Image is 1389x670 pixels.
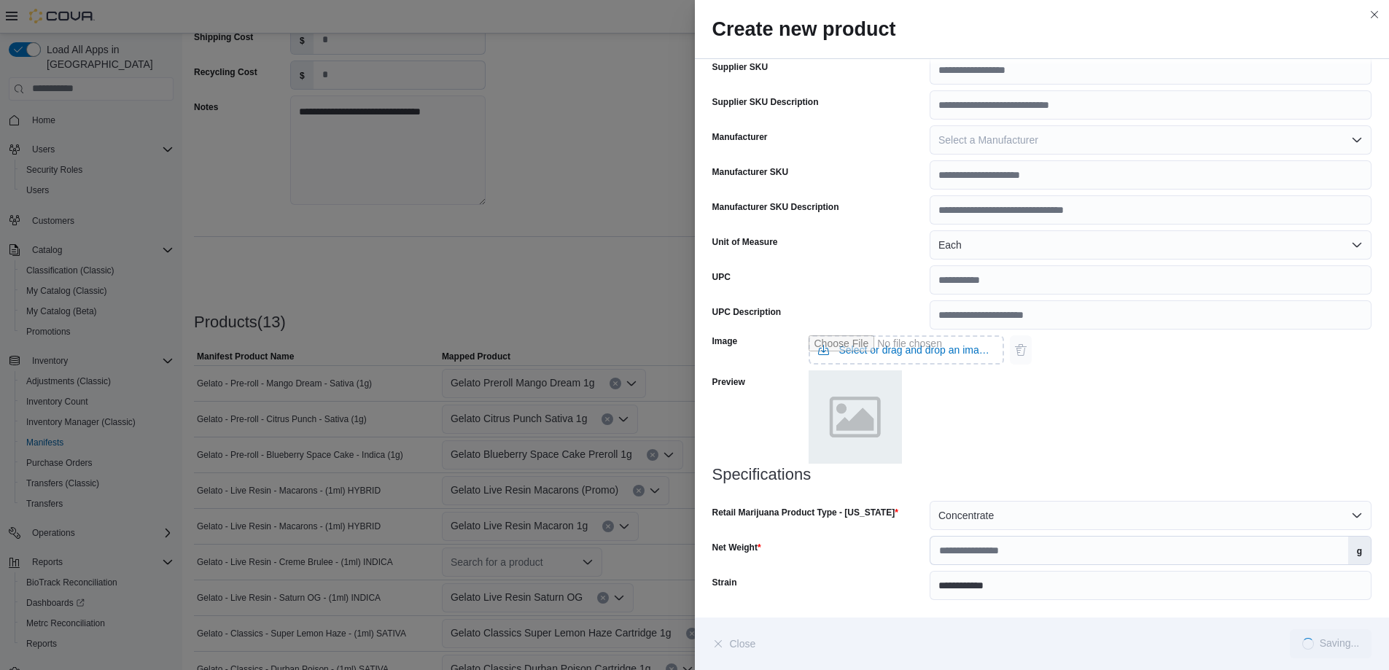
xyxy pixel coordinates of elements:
label: UPC [712,271,731,283]
label: Image [712,335,738,347]
label: Strain [712,577,737,588]
label: Supplier SKU [712,61,769,73]
input: Use aria labels when no actual label is in use [809,335,1004,365]
label: Net Weight [712,542,761,553]
span: Close [730,636,756,651]
button: LoadingSaving... [1290,629,1372,658]
button: Select a Manufacturer [930,125,1372,155]
button: Close this dialog [1366,6,1383,23]
span: Loading [1302,638,1314,650]
h2: Create new product [712,17,1372,41]
label: Manufacturer SKU Description [712,201,839,213]
label: Supplier SKU Description [712,96,819,108]
button: Each [930,230,1372,260]
label: Manufacturer SKU [712,166,789,178]
div: Saving... [1320,638,1359,650]
label: Manufacturer [712,131,768,143]
label: Retail Marijuana Product Type - [US_STATE] [712,507,898,518]
h3: Specifications [712,466,1372,483]
label: Preview [712,376,745,388]
button: Concentrate [930,501,1372,530]
span: Select a Manufacturer [938,134,1038,146]
label: UPC Description [712,306,782,318]
button: Close [712,629,756,658]
label: Unit of Measure [712,236,778,248]
label: g [1348,537,1371,564]
img: placeholder.png [809,370,902,464]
